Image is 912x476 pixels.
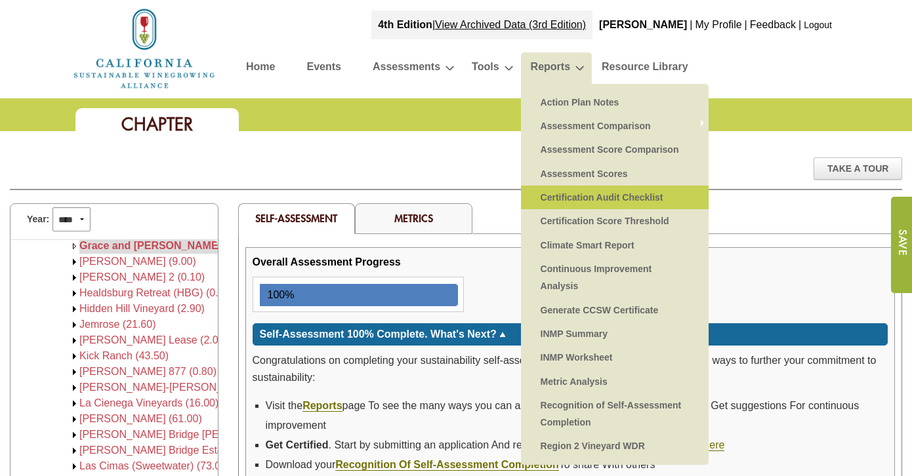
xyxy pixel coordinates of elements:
[253,254,401,270] div: Overall Assessment Progress
[599,19,687,30] b: [PERSON_NAME]
[70,304,79,314] img: Expand <span class='AgFacilityColorRed'>Hidden Hill Vineyard (2.90)</span>
[261,285,295,305] div: 100%
[70,288,79,298] img: Expand <span class='AgFacilityColorRed'>Healdsburg Retreat (HBG) (0.60)</span>
[266,435,888,455] li: . Start by submitting an application And reviewing the Step-by-[PERSON_NAME]
[70,367,79,377] img: Expand <span class='AgFacilityColorRed'>KL Barr 877 (0.80)</span>
[499,332,506,337] img: sort_arrow_up.gif
[534,114,695,138] a: Assessment Comparison
[688,10,694,39] div: |
[70,336,79,346] img: Expand <span class='AgFacilityColorRed'>Keegan Lease (2.00)</span>
[435,19,586,30] a: View Archived Data (3rd Edition)
[79,256,196,267] a: [PERSON_NAME] (9.00)
[70,351,79,361] img: Expand <span class='AgFacilityColorRed'>Kick Ranch (43.50)</span>
[534,393,695,435] a: Recognition of Self-Assessment Completion
[371,10,592,39] div: |
[743,10,749,39] div: |
[79,319,156,330] a: Jemrose (21.60)
[70,257,79,267] img: Expand <span class='AgFacilityColorRed'>Grindstaff (9.00)</span>
[534,90,695,114] a: Action Plan Notes
[70,320,79,330] img: Expand <span class='AgFacilityColorRed'>Jemrose (21.60)</span>
[79,366,217,377] a: [PERSON_NAME] 877 (0.80)
[121,113,193,136] span: Chapter
[79,413,202,424] a: [PERSON_NAME] (61.00)
[302,400,342,412] a: Reports
[703,439,724,451] a: here
[378,19,432,30] strong: 4th Edition
[72,7,217,90] img: logo_cswa2x.png
[534,322,695,346] a: INMP Summary
[79,287,234,298] a: Healdsburg Retreat (HBG) (0.60)
[70,273,79,283] img: Expand <span class='AgFacilityColorRed'>Grindstaff 2 (0.10)</span>
[79,445,262,456] a: [PERSON_NAME] Bridge Estate (3.34)
[70,462,79,471] img: Expand <span class='AgFacilityColorRed'>Las Cimas (Sweetwater) (73.00)</span>
[534,298,695,322] a: Generate CCSW Certificate
[534,370,695,393] a: Metric Analysis
[534,346,695,369] a: INMP Worksheet
[70,383,79,393] img: Expand <span class='AgFacilityColorRed'>Kunde-Jeff (63.50)</span>
[79,303,205,314] a: Hidden Hill Vineyard (2.90)
[699,119,705,132] span: »
[534,233,695,257] a: Climate Smart Report
[695,19,741,30] a: My Profile
[394,211,433,225] a: Metrics
[79,397,218,408] a: La Cienega Vineyards (16.00)
[246,58,275,81] a: Home
[79,429,324,440] a: [PERSON_NAME] Bridge [PERSON_NAME] (37.50)
[260,328,497,340] span: Self-Assessment 100% Complete. What's Next?
[804,20,832,30] a: Logout
[472,58,499,81] a: Tools
[373,58,440,81] a: Assessments
[750,19,796,30] a: Feedback
[72,42,217,53] a: Home
[797,10,802,39] div: |
[534,162,695,186] a: Assessment Scores
[253,323,888,346] div: Click for more or less content
[255,211,337,225] span: Self-Assessment
[814,157,902,180] div: Take A Tour
[266,439,329,450] strong: Get Certified
[79,334,228,346] a: [PERSON_NAME] Lease (2.00)
[70,414,79,424] img: Expand <span class='AgFacilityColorRed'>Lafranchi (61.00)</span>
[534,434,695,458] a: Region 2 Vineyard WDR
[335,459,558,471] a: Recognition Of Self-Assessment Completion
[27,212,49,226] span: Year:
[79,460,230,471] a: Las Cimas (Sweetwater) (73.00)
[534,186,695,209] a: Certification Audit Checklist
[70,446,79,456] img: Expand <span class='AgFacilityColorRed'>Lambert Bridge Estate (3.34)</span>
[79,271,205,283] a: [PERSON_NAME] 2 (0.10)
[890,197,912,293] input: Submit
[266,396,888,435] li: Visit the page To see the many ways you can analyze your self-assessment results And Get suggesti...
[79,350,169,361] a: Kick Ranch (43.50)
[335,459,558,470] strong: Recognition Of Self-Assessment Completion
[531,58,570,81] a: Reports
[79,382,292,393] a: [PERSON_NAME]-[PERSON_NAME] (63.50)
[266,455,888,475] li: Download your To share With others
[534,209,695,233] a: Certification Score Threshold
[534,257,695,298] a: Continuous Improvement Analysis
[534,138,695,161] a: Assessment Score Comparison
[602,58,688,81] a: Resource Library
[306,58,341,81] a: Events
[253,352,888,386] p: Congratulations on completing your sustainability self-assessment. There are several ways to furt...
[70,430,79,440] img: Expand <span class='AgFacilityColorRed'>Lambert Bridge Chambers (37.50)</span>
[70,399,79,408] img: Expand <span class='AgFacilityColorRed'>La Cienega Vineyards (16.00)</span>
[79,240,258,251] a: Grace and [PERSON_NAME] (30.84)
